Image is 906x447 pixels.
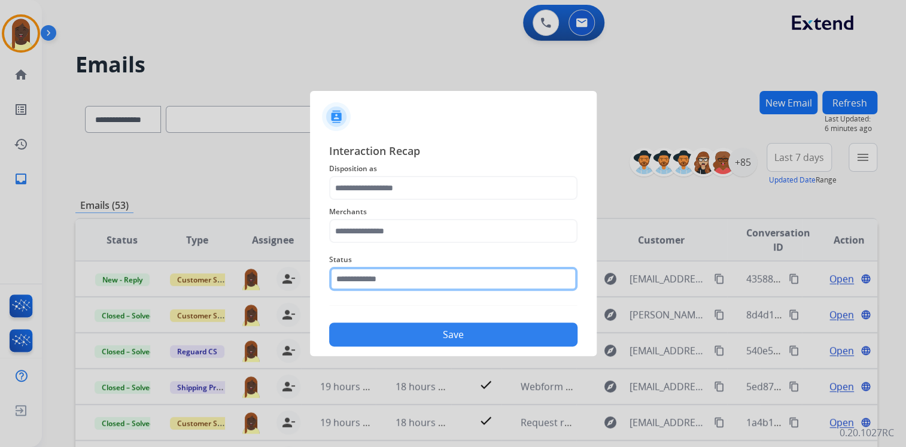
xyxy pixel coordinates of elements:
[322,102,351,131] img: contactIcon
[329,253,577,267] span: Status
[329,305,577,306] img: contact-recap-line.svg
[840,425,894,440] p: 0.20.1027RC
[329,142,577,162] span: Interaction Recap
[329,162,577,176] span: Disposition as
[329,323,577,346] button: Save
[329,205,577,219] span: Merchants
